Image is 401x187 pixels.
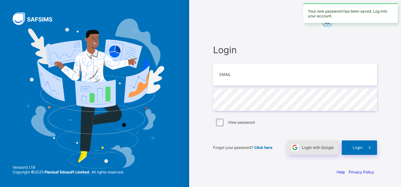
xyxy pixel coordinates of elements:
[353,145,363,150] span: Login
[349,170,374,174] a: Privacy Policy
[13,170,124,174] span: Copyright © 2025 All rights reserved.
[228,120,255,125] label: View password
[302,145,334,150] span: Login with Google
[44,170,90,174] strong: Flexisaf Edusoft Limited.
[291,144,299,151] img: google.396cfc9801f0270233282035f929180a.svg
[213,145,272,150] span: Forgot your password?
[337,170,345,174] a: Help
[13,165,124,170] span: Version 0.1.19
[25,19,164,168] img: Hero Image
[213,44,377,55] span: Login
[254,145,272,150] a: Click here
[303,3,398,23] div: Your new password has been saved. Log into your account.
[13,13,60,25] img: SAFSIMS Logo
